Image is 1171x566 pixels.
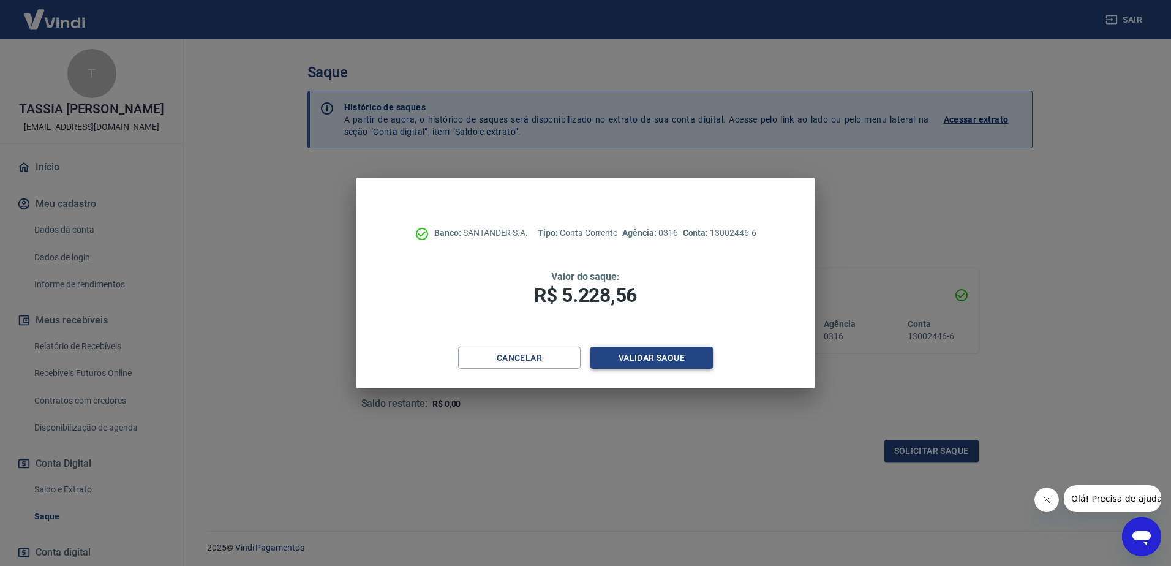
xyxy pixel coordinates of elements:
p: Conta Corrente [538,227,617,240]
span: Agência: [622,228,658,238]
span: Valor do saque: [551,271,620,282]
iframe: Botão para abrir a janela de mensagens [1122,517,1161,556]
span: R$ 5.228,56 [534,284,637,307]
span: Conta: [683,228,710,238]
button: Validar saque [590,347,713,369]
button: Cancelar [458,347,581,369]
iframe: Fechar mensagem [1034,488,1059,512]
span: Banco: [434,228,463,238]
p: SANTANDER S.A. [434,227,528,240]
p: 13002446-6 [683,227,756,240]
span: Tipo: [538,228,560,238]
span: Olá! Precisa de ajuda? [7,9,103,18]
p: 0316 [622,227,677,240]
iframe: Mensagem da empresa [1064,485,1161,512]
